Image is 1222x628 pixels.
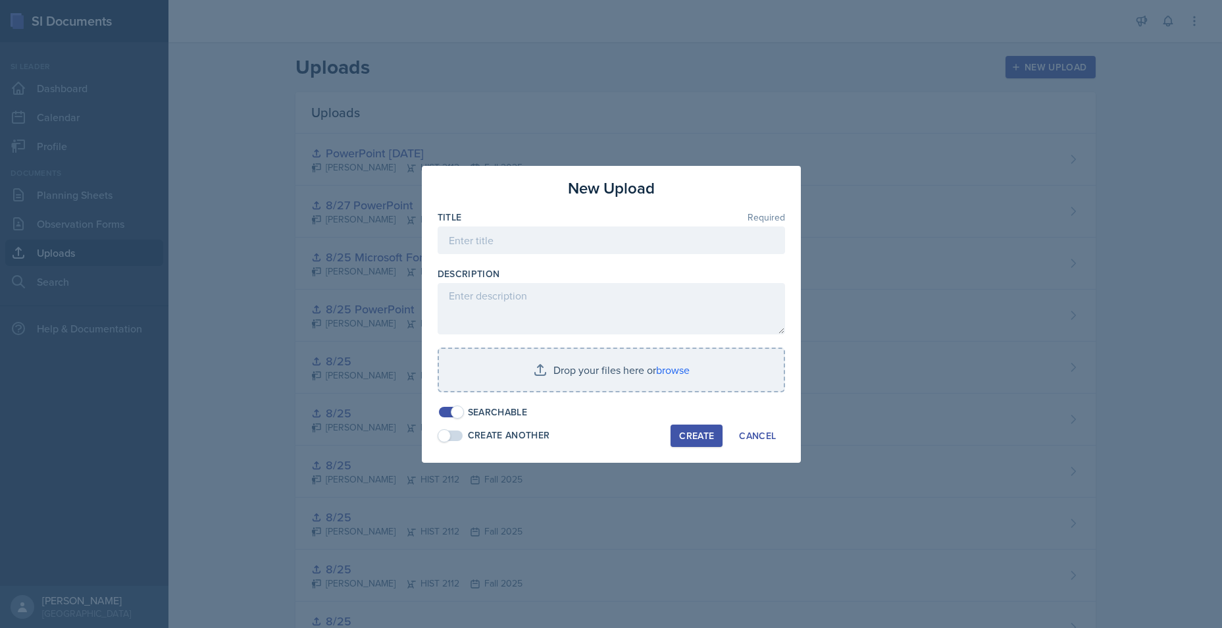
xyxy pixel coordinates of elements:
input: Enter title [438,226,785,254]
div: Create [679,431,714,441]
button: Cancel [730,425,784,447]
div: Create Another [468,429,550,442]
label: Title [438,211,462,224]
h3: New Upload [568,176,655,200]
div: Searchable [468,406,528,419]
button: Create [671,425,723,447]
div: Cancel [739,431,776,441]
label: Description [438,267,500,280]
span: Required [748,213,785,222]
